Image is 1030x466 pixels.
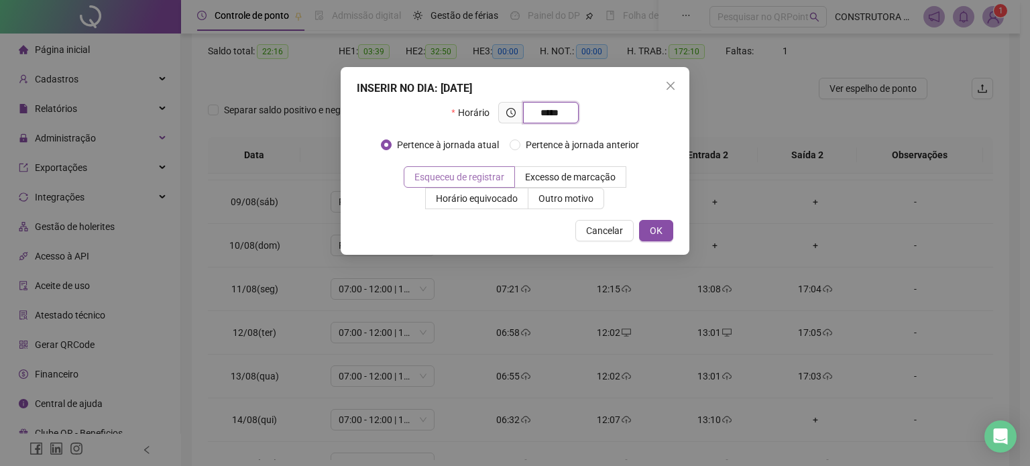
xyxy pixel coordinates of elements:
[451,102,498,123] label: Horário
[650,223,663,238] span: OK
[506,108,516,117] span: clock-circle
[525,172,616,182] span: Excesso de marcação
[392,137,504,152] span: Pertence à jornada atual
[660,75,681,97] button: Close
[538,193,593,204] span: Outro motivo
[357,80,673,97] div: INSERIR NO DIA : [DATE]
[414,172,504,182] span: Esqueceu de registrar
[639,220,673,241] button: OK
[665,80,676,91] span: close
[984,420,1017,453] div: Open Intercom Messenger
[586,223,623,238] span: Cancelar
[575,220,634,241] button: Cancelar
[436,193,518,204] span: Horário equivocado
[520,137,644,152] span: Pertence à jornada anterior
